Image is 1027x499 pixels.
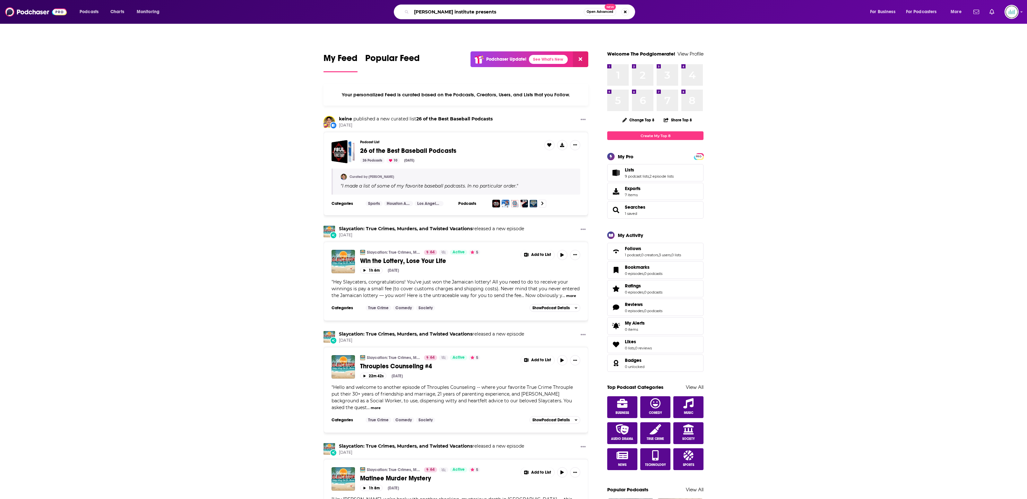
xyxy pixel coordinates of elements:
span: PRO [695,154,703,159]
div: Your personalized Feed is curated based on the Podcasts, Creators, Users, and Lists that you Follow. [324,84,588,106]
img: Matinee Murder Mystery [332,467,355,491]
span: Music [684,411,693,415]
span: Badges [607,355,703,372]
a: 3 users [659,253,671,257]
span: " " [341,183,518,189]
span: Badges [625,357,642,363]
a: Slaycation: True Crimes, Murders, and Twisted Vacations [339,331,472,337]
div: [DATE] [401,158,417,163]
button: Open AdvancedNew [584,8,616,16]
h3: Categories [332,305,360,311]
span: Lists [625,167,634,173]
span: Reviews [607,299,703,316]
a: Win the Lottery, Lose Your Life [332,250,355,273]
button: open menu [902,7,946,17]
a: Active [450,467,467,472]
span: Exports [609,187,622,196]
a: Society [673,422,703,444]
span: [DATE] [339,123,493,128]
span: Bookmarks [607,261,703,279]
img: Slaycation: True Crimes, Murders, and Twisted Vacations [324,443,335,455]
span: More [951,7,962,16]
a: Society [416,305,435,311]
div: New Episode [330,337,337,344]
span: Follows [625,246,641,251]
span: Lists [607,164,703,181]
button: Show More Button [578,331,588,339]
span: 7 items [625,193,641,197]
span: My Feed [324,53,358,67]
a: See What's New [529,55,568,64]
p: Podchaser Update! [486,57,526,62]
a: Business [607,396,637,418]
a: Badges [625,357,644,363]
a: Exports [607,183,703,200]
span: " [332,384,573,410]
a: 2 episode lists [650,174,674,179]
a: Music [673,396,703,418]
span: My Alerts [625,320,645,326]
a: News [607,448,637,470]
a: 26 of the Best Baseball Podcasts [332,140,355,163]
span: Technology [645,463,666,467]
img: Slaycation: True Crimes, Murders, and Twisted Vacations [324,331,335,343]
a: Create My Top 8 [607,131,703,140]
a: Popular Feed [365,53,420,72]
a: 64 [424,250,437,255]
span: Add to List [531,252,551,257]
a: 0 lists [625,346,634,350]
a: Bookmarks [609,266,622,275]
a: Sports [366,201,383,206]
button: Change Top 8 [618,116,658,124]
span: Likes [625,339,636,345]
a: 0 podcasts [644,290,662,294]
span: [DATE] [339,232,524,238]
a: Ratings [609,284,622,293]
span: Audio Drama [611,437,633,441]
a: Audio Drama [607,422,637,444]
span: Ratings [625,283,641,289]
div: [DATE] [388,486,399,490]
a: Active [450,250,467,255]
a: Society [416,417,435,423]
span: Comedy [649,411,662,415]
a: 0 reviews [635,346,652,350]
a: Throuples Counseling #4 [360,362,516,370]
span: My Alerts [609,321,622,330]
a: View All [686,384,703,390]
a: Popular Podcasts [607,486,648,493]
button: 1h 8m [360,485,383,491]
a: My Feed [324,53,358,72]
span: Searches [625,204,645,210]
span: Hey Slaycaters, congratulations! You’ve just won the Jamaican lottery! All you need to do to rece... [332,279,580,298]
button: Show More Button [570,355,580,365]
span: Show Podcast Details [532,418,570,422]
img: Slaycation: True Crimes, Murders, and Twisted Vacations [360,355,365,360]
a: Searches [609,206,622,214]
a: Follows [625,246,681,251]
a: Top Podcast Categories [607,384,663,390]
a: Show notifications dropdown [987,6,997,17]
a: Welcome The Podglomerate! [607,51,675,57]
a: 9 podcast lists [625,174,649,179]
button: Share Top 8 [663,114,692,126]
a: Lists [609,168,622,177]
button: Show More Button [521,355,554,365]
h3: released a new episode [339,331,524,337]
a: 0 creators [641,253,658,257]
a: 0 podcasts [644,271,662,276]
span: Win the Lottery, Lose Your Life [360,257,446,265]
button: open menu [132,7,168,17]
button: open menu [946,7,970,17]
span: Searches [607,201,703,219]
a: Ratings [625,283,662,289]
span: Follows [607,243,703,260]
a: 0 episodes [625,309,643,313]
span: New [605,4,616,10]
button: Show More Button [578,116,588,124]
a: True Crime [640,422,670,444]
span: True Crime [647,437,664,441]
